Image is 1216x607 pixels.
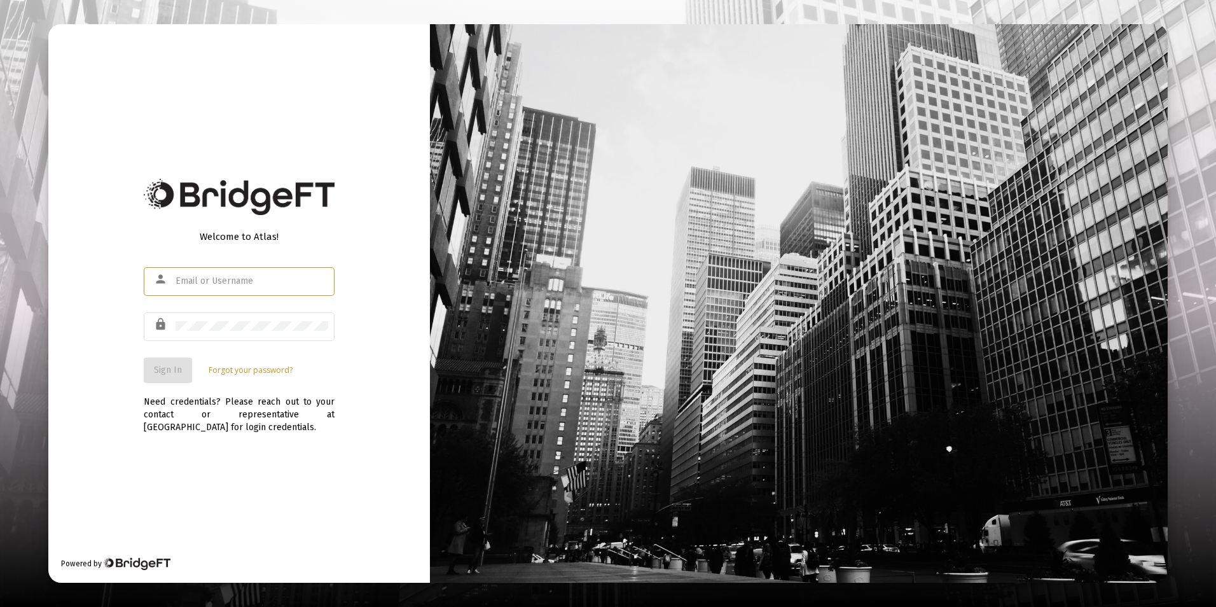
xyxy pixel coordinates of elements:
[144,383,335,434] div: Need credentials? Please reach out to your contact or representative at [GEOGRAPHIC_DATA] for log...
[176,276,328,286] input: Email or Username
[61,557,170,570] div: Powered by
[154,317,169,332] mat-icon: lock
[144,179,335,215] img: Bridge Financial Technology Logo
[209,364,293,377] a: Forgot your password?
[154,272,169,287] mat-icon: person
[144,230,335,243] div: Welcome to Atlas!
[103,557,170,570] img: Bridge Financial Technology Logo
[144,358,192,383] button: Sign In
[154,365,182,375] span: Sign In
